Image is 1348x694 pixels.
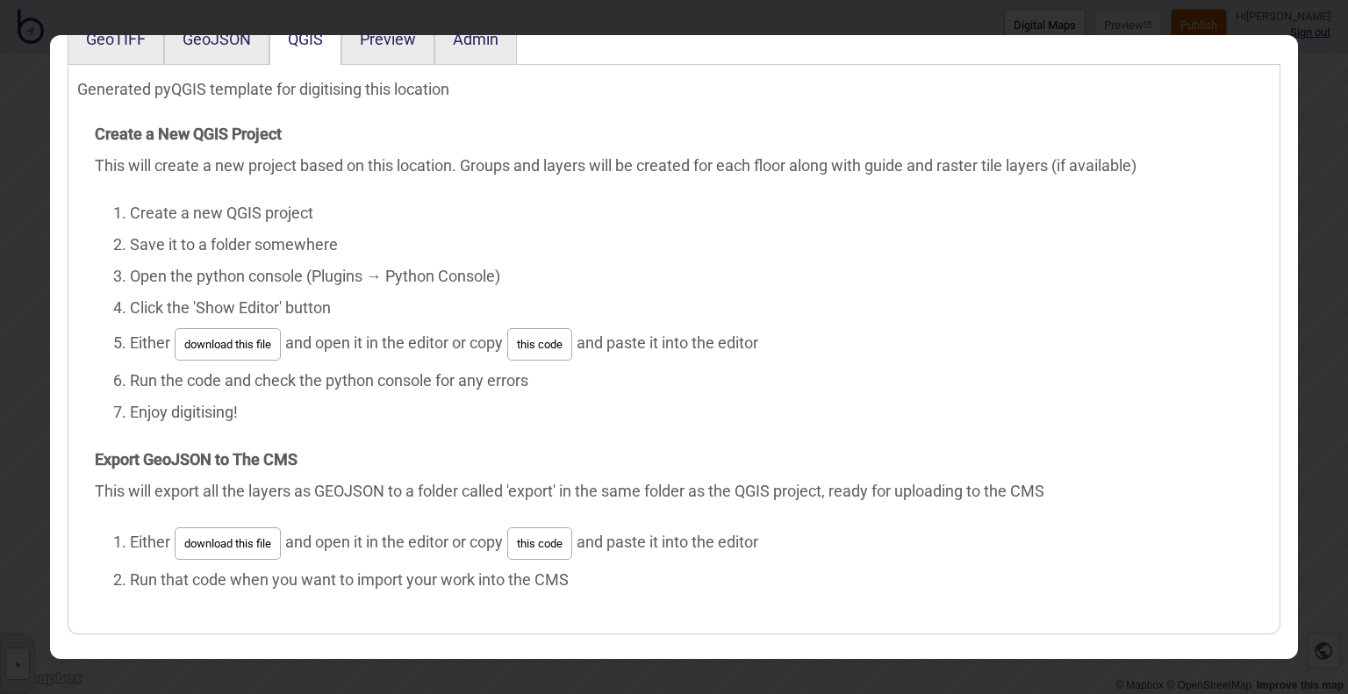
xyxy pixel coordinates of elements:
button: download this file [175,328,281,361]
li: Open the python console (Plugins → Python Console) [130,261,1253,292]
button: GeoTIFF [86,30,146,48]
button: Preview [360,30,416,48]
button: GeoJSON [183,30,251,48]
button: this code [507,328,572,361]
button: QGIS [288,30,323,48]
li: Save it to a folder somewhere [130,229,1253,261]
li: Run that code when you want to import your work into the CMS [130,564,1253,596]
li: Click the 'Show Editor' button [130,292,1253,324]
strong: Create a New QGIS Project [95,125,282,143]
button: this code [507,527,572,560]
button: download this file [175,527,281,560]
li: Enjoy digitising! [130,397,1253,428]
strong: Export GeoJSON to The CMS [95,450,298,469]
div: Generated pyQGIS template for digitising this location [77,74,1271,105]
div: This will create a new project based on this location. Groups and layers will be created for each... [95,118,1253,596]
li: Either and open it in the editor or copy and paste it into the editor [130,324,1253,365]
li: Either and open it in the editor or copy and paste it into the editor [130,523,1253,564]
li: Create a new QGIS project [130,197,1253,229]
button: Admin [453,30,498,48]
li: Run the code and check the python console for any errors [130,365,1253,397]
